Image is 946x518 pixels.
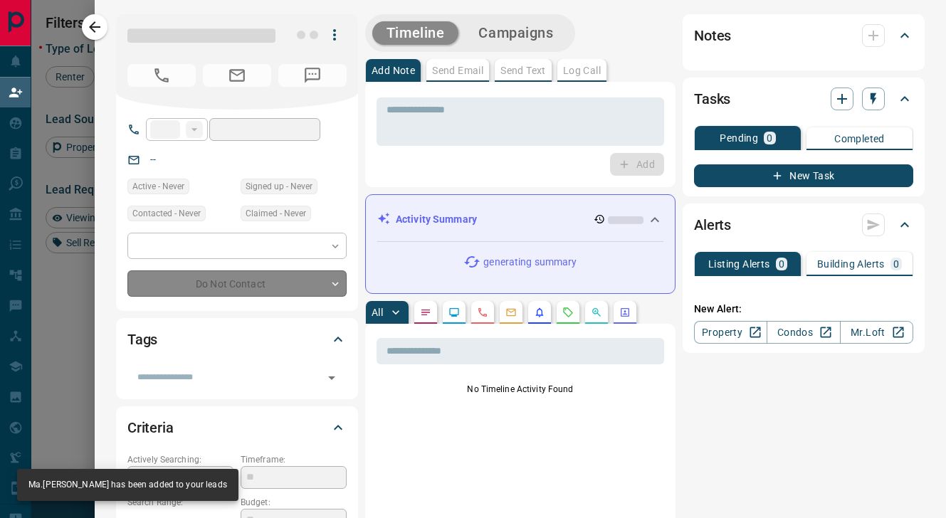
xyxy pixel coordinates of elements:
[505,307,517,318] svg: Emails
[694,18,913,53] div: Notes
[241,453,347,466] p: Timeframe:
[694,213,731,236] h2: Alerts
[127,416,174,439] h2: Criteria
[448,307,460,318] svg: Lead Browsing Activity
[483,255,577,270] p: generating summary
[464,21,567,45] button: Campaigns
[619,307,631,318] svg: Agent Actions
[246,206,306,221] span: Claimed - Never
[127,453,233,466] p: Actively Searching:
[396,212,477,227] p: Activity Summary
[694,82,913,116] div: Tasks
[372,65,415,75] p: Add Note
[377,383,664,396] p: No Timeline Activity Found
[377,206,663,233] div: Activity Summary
[127,64,196,87] span: No Number
[708,259,770,269] p: Listing Alerts
[477,307,488,318] svg: Calls
[28,473,227,497] div: Ma.[PERSON_NAME] has been added to your leads
[694,24,731,47] h2: Notes
[132,179,184,194] span: Active - Never
[779,259,784,269] p: 0
[132,206,201,221] span: Contacted - Never
[720,133,758,143] p: Pending
[694,164,913,187] button: New Task
[694,302,913,317] p: New Alert:
[767,321,840,344] a: Condos
[893,259,899,269] p: 0
[127,496,233,509] p: Search Range:
[420,307,431,318] svg: Notes
[278,64,347,87] span: No Number
[372,21,459,45] button: Timeline
[241,496,347,509] p: Budget:
[127,322,347,356] div: Tags
[840,321,913,344] a: Mr.Loft
[694,88,730,110] h2: Tasks
[817,259,885,269] p: Building Alerts
[834,134,885,144] p: Completed
[694,321,767,344] a: Property
[322,368,342,388] button: Open
[372,307,383,317] p: All
[534,307,545,318] svg: Listing Alerts
[203,64,271,87] span: No Email
[127,328,157,351] h2: Tags
[591,307,602,318] svg: Opportunities
[246,179,312,194] span: Signed up - Never
[767,133,772,143] p: 0
[127,270,347,297] div: Do Not Contact
[127,411,347,445] div: Criteria
[150,154,156,165] a: --
[694,208,913,242] div: Alerts
[562,307,574,318] svg: Requests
